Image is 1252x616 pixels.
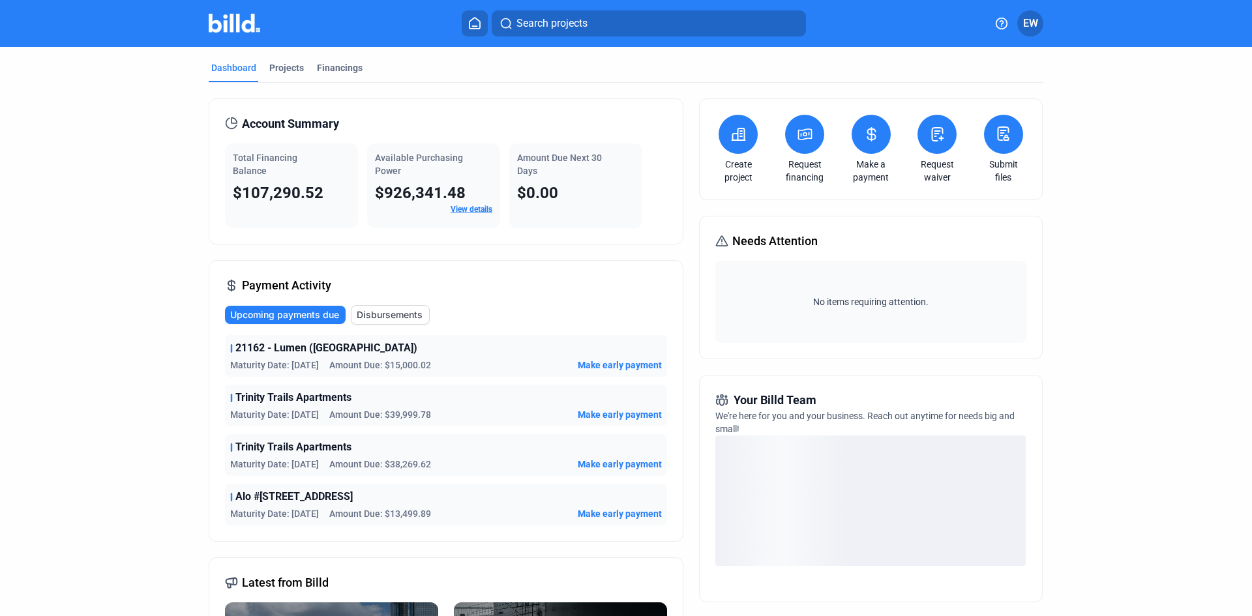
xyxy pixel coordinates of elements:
span: Make early payment [578,359,662,372]
a: Request financing [782,158,827,184]
span: Disbursements [357,308,423,321]
div: Financings [317,61,363,74]
div: Projects [269,61,304,74]
span: Maturity Date: [DATE] [230,507,319,520]
span: Account Summary [242,115,339,133]
span: EW [1023,16,1038,31]
span: Upcoming payments due [230,308,339,321]
span: $107,290.52 [233,184,323,202]
span: Amount Due: $13,499.89 [329,507,431,520]
span: $926,341.48 [375,184,466,202]
a: Request waiver [914,158,960,184]
span: Make early payment [578,458,662,471]
span: Trinity Trails Apartments [235,439,351,455]
span: Latest from Billd [242,574,329,592]
span: Amount Due Next 30 Days [517,153,602,176]
span: Trinity Trails Apartments [235,390,351,405]
span: Amount Due: $15,000.02 [329,359,431,372]
span: Maturity Date: [DATE] [230,408,319,421]
span: Amount Due: $39,999.78 [329,408,431,421]
a: Submit files [981,158,1026,184]
span: $0.00 [517,184,558,202]
a: Make a payment [848,158,894,184]
span: Make early payment [578,408,662,421]
a: Create project [715,158,761,184]
span: Total Financing Balance [233,153,297,176]
div: Dashboard [211,61,256,74]
span: 21162 - Lumen ([GEOGRAPHIC_DATA]) [235,340,417,356]
span: Amount Due: $38,269.62 [329,458,431,471]
span: Alo #[STREET_ADDRESS] [235,489,353,505]
span: Make early payment [578,507,662,520]
span: Search projects [516,16,588,31]
div: loading [715,435,1026,566]
span: Needs Attention [732,232,818,250]
span: No items requiring attention. [721,295,1021,308]
span: Maturity Date: [DATE] [230,458,319,471]
span: We're here for you and your business. Reach out anytime for needs big and small! [715,411,1015,434]
span: Maturity Date: [DATE] [230,359,319,372]
span: Payment Activity [242,276,331,295]
span: Your Billd Team [734,391,816,409]
span: Available Purchasing Power [375,153,463,176]
img: Billd Company Logo [209,14,260,33]
a: View details [451,205,492,214]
